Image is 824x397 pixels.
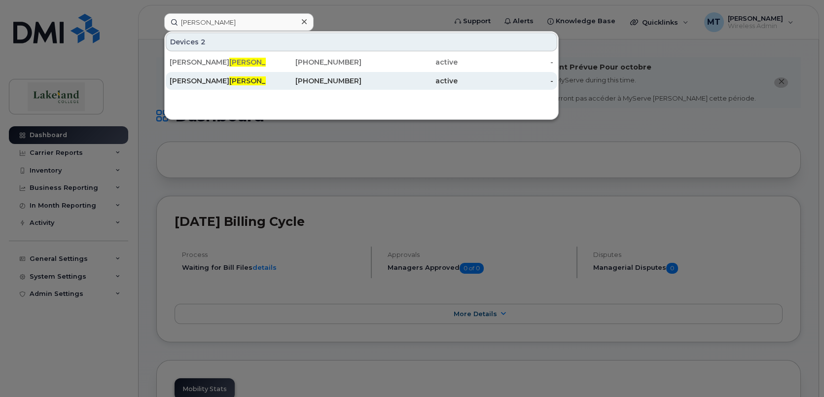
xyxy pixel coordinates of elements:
a: [PERSON_NAME][PERSON_NAME]ett[PHONE_NUMBER]active- [166,53,557,71]
span: [PERSON_NAME] [229,58,289,67]
div: [PHONE_NUMBER] [266,76,362,86]
div: - [458,57,554,67]
div: active [361,76,458,86]
span: [PERSON_NAME] [229,76,289,85]
span: 2 [201,37,206,47]
div: Devices [166,33,557,51]
div: [PHONE_NUMBER] [266,57,362,67]
div: - [458,76,554,86]
div: [PERSON_NAME] ett [170,57,266,67]
div: active [361,57,458,67]
div: [PERSON_NAME] [170,76,266,86]
a: [PERSON_NAME][PERSON_NAME][PHONE_NUMBER]active- [166,72,557,90]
